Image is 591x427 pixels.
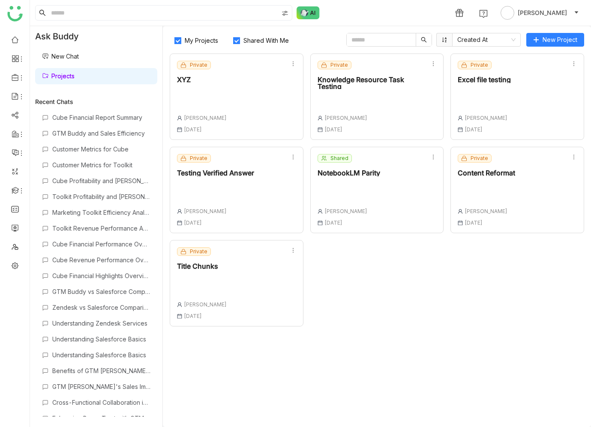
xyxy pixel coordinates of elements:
div: Title Chunks [177,263,227,270]
div: NotebookLM Parity [318,169,380,176]
span: [PERSON_NAME] [324,208,367,214]
img: avatar [501,6,514,20]
nz-select-item: Created At [457,33,516,46]
div: Cube Financial Performance Overview [52,240,150,248]
div: Toolkit Revenue Performance Analysis [52,225,150,232]
div: Cross-Functional Collaboration in GTM Buddy [52,399,150,406]
span: New Project [543,35,577,44]
span: Private [190,154,207,162]
div: GTM Buddy vs Salesforce Comparison [52,288,150,295]
div: Customer Metrics for Cube [52,145,150,153]
div: Recent Chats [35,98,157,105]
span: [DATE] [465,219,483,226]
span: Private [190,61,207,69]
div: XYZ [177,76,227,83]
span: [DATE] [324,219,342,226]
div: Customer Metrics for Toolkit [52,161,150,169]
img: help.svg [479,9,488,18]
img: logo [7,6,23,21]
div: Cube Financial Report Summary [52,114,150,121]
span: [DATE] [184,219,202,226]
div: Content Reformat [458,169,515,176]
a: New Chat [42,53,79,60]
div: Marketing Toolkit Efficiency Analysis [52,209,150,216]
div: Zendesk vs Salesforce Comparison [52,304,150,311]
a: Projects [42,72,75,80]
button: [PERSON_NAME] [499,6,581,20]
span: [DATE] [465,126,483,133]
div: Toolkit Profitability and [PERSON_NAME] [52,193,150,200]
div: GTM Buddy and Sales Efficiency [52,130,150,137]
img: ask-buddy-normal.svg [297,6,320,19]
span: Private [190,248,207,255]
span: Private [471,61,488,69]
div: GTM [PERSON_NAME]'s Sales Impact Metrics [52,383,150,390]
span: Shared With Me [240,37,292,44]
div: Testing Verified Answer [177,169,254,176]
span: [PERSON_NAME] [518,8,567,18]
span: [DATE] [324,126,342,133]
div: Cube Profitability and [PERSON_NAME] [52,177,150,184]
div: Understanding Salesforce Basics [52,335,150,343]
span: [PERSON_NAME] [324,115,367,121]
div: Knowledge Resource Task Testing [318,76,424,89]
div: Understanding Zendesk Services [52,320,150,327]
span: My Projects [181,37,222,44]
div: Enhancing Buyer Trust with GTM Buddy [52,415,150,422]
span: [PERSON_NAME] [184,208,227,214]
div: Excel file testing [458,76,511,83]
span: Private [471,154,488,162]
span: [PERSON_NAME] [465,115,507,121]
div: Understanding Salesforce Basics [52,351,150,359]
span: Shared [330,154,348,162]
span: Private [330,61,348,69]
div: Ask Buddy [30,26,162,47]
div: Cube Financial Highlights Overview [52,272,150,279]
span: [DATE] [184,313,202,319]
span: [PERSON_NAME] [465,208,507,214]
span: [PERSON_NAME] [184,115,227,121]
span: [DATE] [184,126,202,133]
span: [PERSON_NAME] [184,301,227,308]
div: Cube Revenue Performance Overview [52,256,150,264]
button: New Project [526,33,584,47]
img: search-type.svg [282,10,288,17]
div: Benefits of GTM [PERSON_NAME]'s Digital Sales Rooms [52,367,150,374]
